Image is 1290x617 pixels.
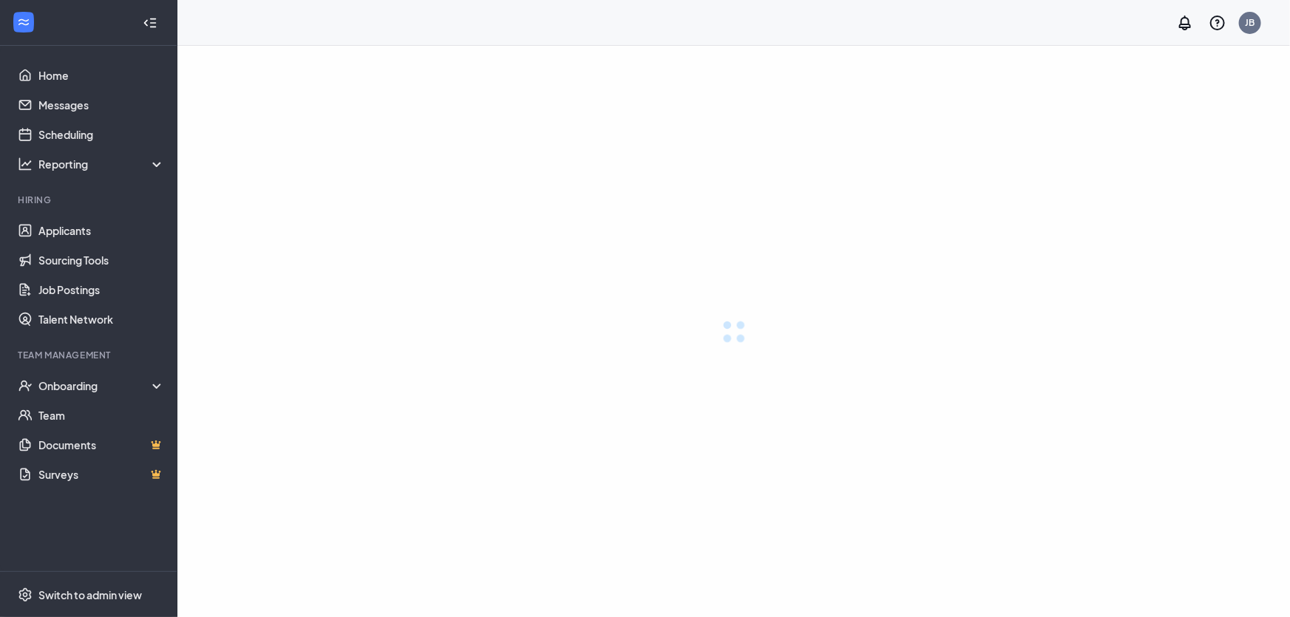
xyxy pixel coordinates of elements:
[16,15,31,30] svg: WorkstreamLogo
[1246,16,1255,29] div: JB
[18,587,33,602] svg: Settings
[38,304,165,334] a: Talent Network
[38,120,165,149] a: Scheduling
[38,61,165,90] a: Home
[18,378,33,393] svg: UserCheck
[38,460,165,489] a: SurveysCrown
[38,587,142,602] div: Switch to admin view
[38,400,165,430] a: Team
[1209,14,1226,32] svg: QuestionInfo
[38,378,166,393] div: Onboarding
[38,275,165,304] a: Job Postings
[38,157,166,171] div: Reporting
[38,430,165,460] a: DocumentsCrown
[38,216,165,245] a: Applicants
[1176,14,1194,32] svg: Notifications
[38,245,165,275] a: Sourcing Tools
[18,349,162,361] div: Team Management
[18,157,33,171] svg: Analysis
[38,90,165,120] a: Messages
[18,194,162,206] div: Hiring
[143,16,157,30] svg: Collapse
